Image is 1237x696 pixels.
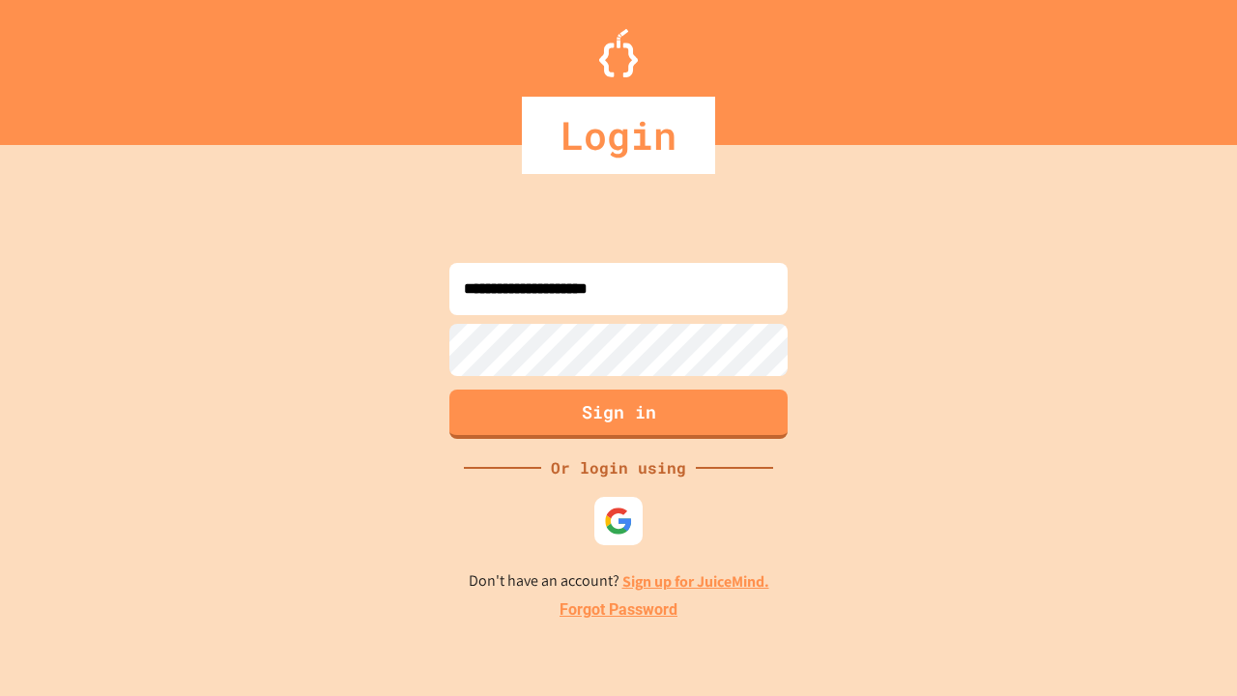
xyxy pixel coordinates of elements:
div: Login [522,97,715,174]
a: Forgot Password [560,598,677,622]
div: Or login using [541,456,696,479]
img: Logo.svg [599,29,638,77]
p: Don't have an account? [469,569,769,594]
button: Sign in [449,390,788,439]
img: google-icon.svg [604,507,633,536]
a: Sign up for JuiceMind. [622,571,769,592]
